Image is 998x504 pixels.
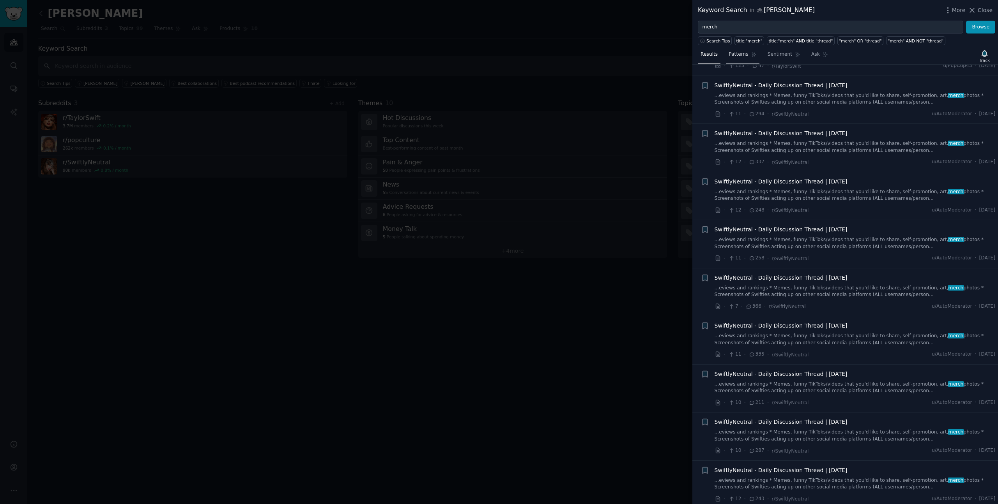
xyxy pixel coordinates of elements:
span: 12 [728,159,741,166]
span: merch [948,285,964,291]
span: · [975,351,977,358]
span: 294 [748,111,764,118]
span: · [767,110,769,118]
span: [DATE] [979,62,995,69]
span: 287 [748,447,764,454]
span: · [975,159,977,166]
span: · [744,495,746,503]
span: · [767,351,769,359]
span: 11 [728,351,741,358]
span: · [767,398,769,407]
span: · [744,398,746,407]
span: u/PupCup43 [943,62,972,69]
a: SwiftlyNeutral - Daily Discussion Thread | [DATE] [715,129,848,137]
span: · [724,398,725,407]
span: · [724,447,725,455]
span: 7 [728,303,738,310]
span: [DATE] [979,399,995,406]
span: r/SwiftlyNeutral [772,208,809,213]
span: r/SwiftlyNeutral [769,304,806,309]
span: r/SwiftlyNeutral [772,111,809,117]
span: merch [948,429,964,435]
span: u/AutoModerator [932,351,972,358]
span: · [724,302,725,310]
span: r/SwiftlyNeutral [772,496,809,502]
span: u/AutoModerator [932,447,972,454]
a: ...eviews and rankings * Memes, funny TikToks/videos that you'd like to share, self-promotion, ar... [715,285,996,298]
span: merch [948,141,964,146]
a: SwiftlyNeutral - Daily Discussion Thread | [DATE] [715,466,848,474]
span: · [975,303,977,310]
span: r/SwiftlyNeutral [772,400,809,405]
a: Patterns [726,48,759,64]
span: · [767,447,769,455]
button: Browse [966,21,995,34]
div: "merch" OR "thread" [839,38,881,44]
span: 337 [748,159,764,166]
span: · [724,254,725,263]
span: [DATE] [979,447,995,454]
span: · [975,207,977,214]
span: SwiftlyNeutral - Daily Discussion Thread | [DATE] [715,418,848,426]
span: [DATE] [979,111,995,118]
span: SwiftlyNeutral - Daily Discussion Thread | [DATE] [715,226,848,234]
span: · [724,495,725,503]
span: Patterns [729,51,748,58]
span: [DATE] [979,351,995,358]
span: 12 [728,207,741,214]
span: · [724,62,725,70]
a: ...eviews and rankings * Memes, funny TikToks/videos that you'd like to share, self-promotion, ar... [715,429,996,442]
span: SwiftlyNeutral - Daily Discussion Thread | [DATE] [715,370,848,378]
span: · [747,62,748,70]
span: [DATE] [979,255,995,262]
a: title:"merch" AND title:"thread" [767,36,835,45]
span: u/AutoModerator [932,159,972,166]
span: merch [948,333,964,338]
span: · [764,302,766,310]
a: ...eviews and rankings * Memes, funny TikToks/videos that you'd like to share, self-promotion, ar... [715,236,996,250]
span: · [767,158,769,166]
span: r/SwiftlyNeutral [772,160,809,165]
span: · [767,495,769,503]
span: · [724,158,725,166]
span: [DATE] [979,303,995,310]
span: · [975,255,977,262]
span: 366 [745,303,761,310]
span: · [744,158,746,166]
span: u/AutoModerator [932,255,972,262]
span: · [767,62,769,70]
span: Sentiment [768,51,792,58]
span: u/AutoModerator [932,303,972,310]
span: 10 [728,399,741,406]
input: Try a keyword related to your business [698,21,963,34]
div: Track [979,58,990,63]
a: SwiftlyNeutral - Daily Discussion Thread | [DATE] [715,274,848,282]
span: · [724,206,725,214]
a: ...eviews and rankings * Memes, funny TikToks/videos that you'd like to share, self-promotion, ar... [715,381,996,395]
span: Search Tips [706,38,730,44]
a: Sentiment [765,48,803,64]
a: "merch" AND NOT "thread" [886,36,945,45]
a: ...eviews and rankings * Memes, funny TikToks/videos that you'd like to share, self-promotion, ar... [715,477,996,491]
a: Results [698,48,720,64]
a: SwiftlyNeutral - Daily Discussion Thread | [DATE] [715,178,848,186]
a: ...eviews and rankings * Memes, funny TikToks/videos that you'd like to share, self-promotion, ar... [715,333,996,346]
a: ...eviews and rankings * Memes, funny TikToks/videos that you'd like to share, self-promotion, ar... [715,92,996,106]
span: SwiftlyNeutral - Daily Discussion Thread | [DATE] [715,322,848,330]
a: SwiftlyNeutral - Daily Discussion Thread | [DATE] [715,81,848,90]
div: title:"merch" AND title:"thread" [769,38,833,44]
span: r/SwiftlyNeutral [772,256,809,261]
span: 10 [728,447,741,454]
button: Track [977,48,993,64]
a: title:"merch" [734,36,764,45]
span: · [744,110,746,118]
span: 47 [752,62,764,69]
a: ...eviews and rankings * Memes, funny TikToks/videos that you'd like to share, self-promotion, ar... [715,140,996,154]
span: merch [948,381,964,387]
span: merch [948,93,964,98]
